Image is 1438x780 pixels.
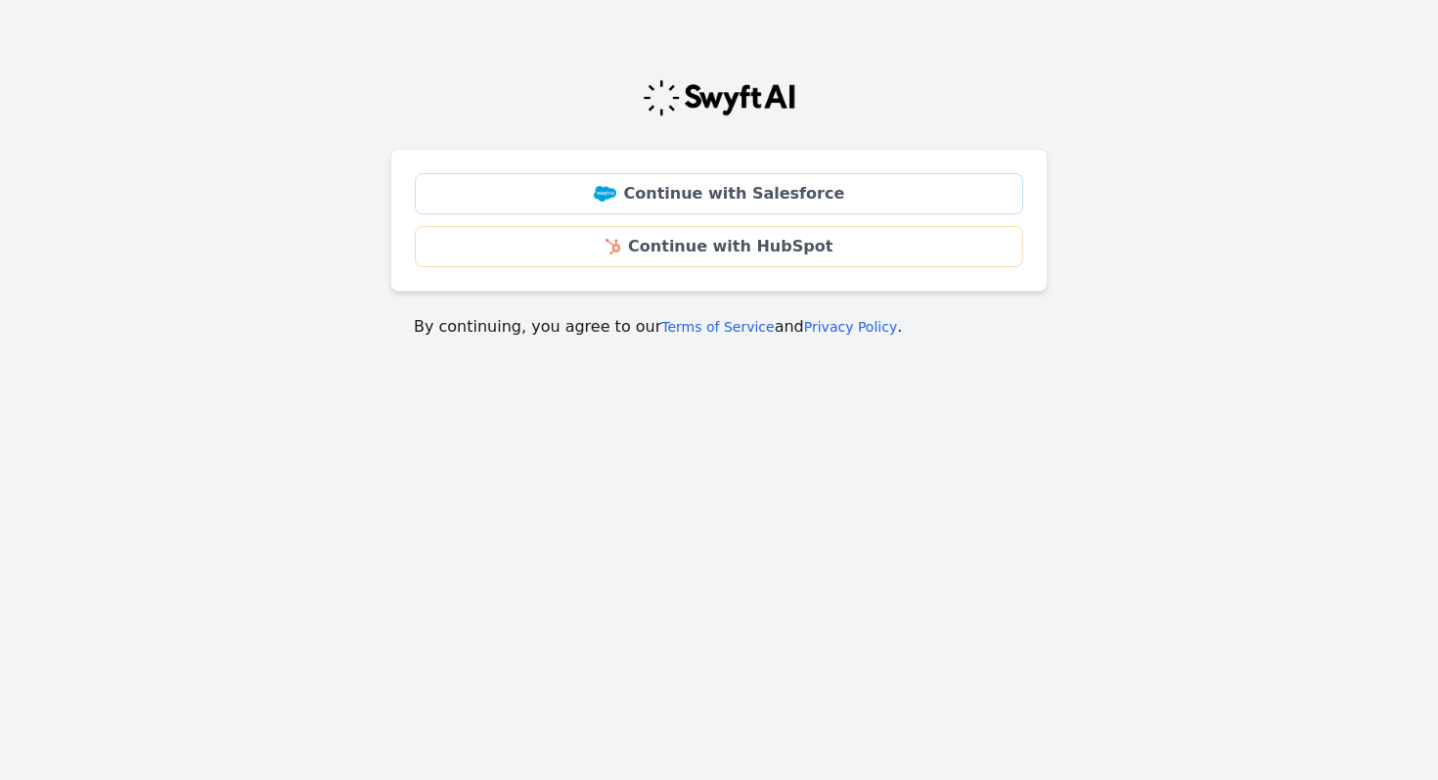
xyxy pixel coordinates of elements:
a: Continue with Salesforce [415,173,1023,214]
a: Terms of Service [661,319,774,335]
a: Privacy Policy [804,319,897,335]
img: Swyft Logo [642,78,796,117]
p: By continuing, you agree to our and . [414,315,1024,339]
a: Continue with HubSpot [415,226,1023,267]
img: Salesforce [594,186,616,202]
img: HubSpot [606,239,620,254]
